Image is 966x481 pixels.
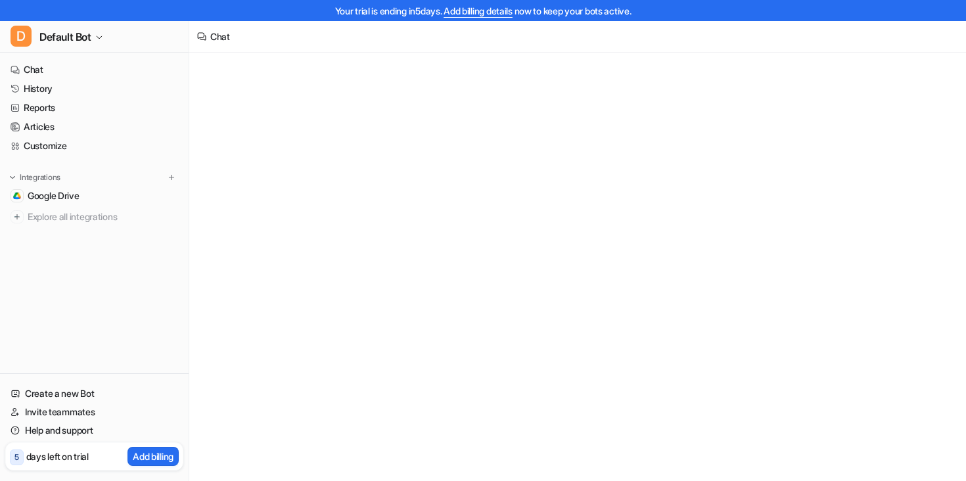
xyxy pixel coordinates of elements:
p: Integrations [20,172,60,183]
p: 5 [14,451,19,463]
a: Chat [5,60,183,79]
span: Google Drive [28,189,80,202]
p: Add billing [133,449,173,463]
span: Explore all integrations [28,206,178,227]
a: Google DriveGoogle Drive [5,187,183,205]
img: explore all integrations [11,210,24,223]
img: expand menu [8,173,17,182]
a: Invite teammates [5,403,183,421]
img: menu_add.svg [167,173,176,182]
a: Explore all integrations [5,208,183,226]
a: History [5,80,183,98]
a: Create a new Bot [5,384,183,403]
a: Articles [5,118,183,136]
button: Integrations [5,171,64,184]
p: days left on trial [26,449,89,463]
span: Default Bot [39,28,91,46]
span: D [11,26,32,47]
button: Add billing [127,447,179,466]
a: Customize [5,137,183,155]
a: Help and support [5,421,183,440]
a: Add billing details [444,5,513,16]
a: Reports [5,99,183,117]
div: Chat [210,30,230,43]
img: Google Drive [13,192,21,200]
